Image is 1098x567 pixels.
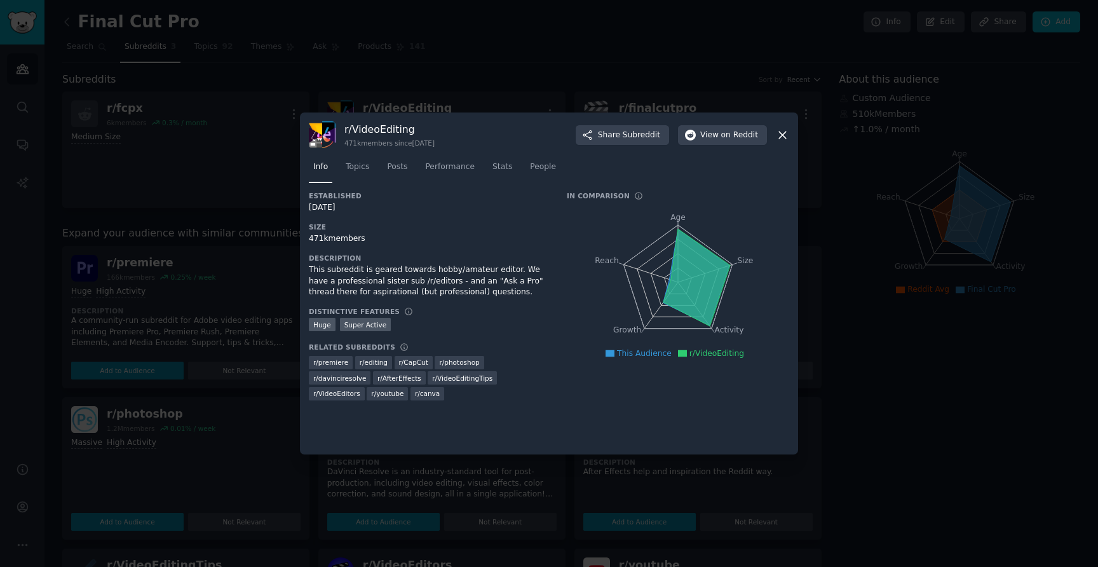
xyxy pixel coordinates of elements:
img: VideoEditing [309,121,335,148]
span: r/ premiere [313,358,348,367]
h3: Size [309,222,549,231]
span: Info [313,161,328,173]
span: r/ VideoEditingTips [432,374,492,383]
span: Subreddit [623,130,660,141]
h3: Related Subreddits [309,343,395,352]
div: 471k members since [DATE] [344,139,435,147]
button: Viewon Reddit [678,125,767,146]
tspan: Growth [613,326,641,335]
span: This Audience [617,349,672,358]
a: Posts [383,157,412,183]
a: Performance [421,157,479,183]
span: r/ photoshop [439,358,479,367]
div: Huge [309,318,335,331]
span: r/ CapCut [399,358,428,367]
span: r/ editing [360,358,388,367]
div: Super Active [340,318,391,331]
span: on Reddit [721,130,758,141]
span: View [700,130,758,141]
tspan: Reach [595,256,619,265]
span: Share [598,130,660,141]
span: r/ VideoEditors [313,389,360,398]
h3: Description [309,254,549,263]
div: 471k members [309,233,549,245]
button: ShareSubreddit [576,125,669,146]
span: People [530,161,556,173]
span: r/VideoEditing [689,349,744,358]
h3: Distinctive Features [309,307,400,316]
a: Topics [341,157,374,183]
a: People [525,157,560,183]
h3: r/ VideoEditing [344,123,435,136]
span: r/ canva [415,389,440,398]
span: r/ youtube [371,389,403,398]
span: r/ AfterEffects [377,374,421,383]
a: Info [309,157,332,183]
h3: In Comparison [567,191,630,200]
h3: Established [309,191,549,200]
tspan: Activity [715,326,744,335]
tspan: Age [670,213,686,222]
span: r/ davinciresolve [313,374,366,383]
tspan: Size [737,256,753,265]
span: Topics [346,161,369,173]
a: Stats [488,157,517,183]
div: [DATE] [309,202,549,214]
span: Posts [387,161,407,173]
div: This subreddit is geared towards hobby/amateur editor. We have a professional sister sub /r/edito... [309,264,549,298]
span: Stats [492,161,512,173]
span: Performance [425,161,475,173]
